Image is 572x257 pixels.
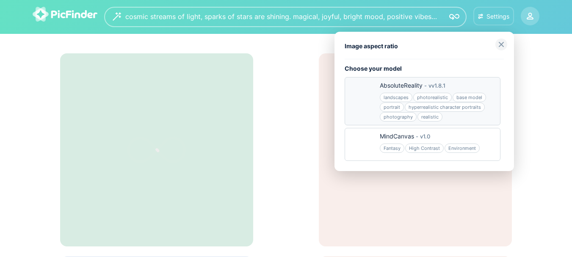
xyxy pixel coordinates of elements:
div: - [414,132,420,141]
div: Environment [445,144,480,153]
div: landscapes [380,93,412,102]
div: v 1.0 [420,132,430,141]
div: MindCanvas [380,132,414,141]
div: Fantasy [380,144,404,153]
div: Image aspect ratio [345,42,504,50]
div: photorealistic [413,93,452,102]
div: High Contrast [405,144,444,153]
div: portrait [380,102,404,112]
div: AbsoluteReality [380,81,423,90]
img: 6563a2d355b76-2048x2048.jpg [348,132,374,157]
div: - [423,81,428,90]
img: 68361c9274fc8-1200x1509.jpg [348,81,374,106]
div: v v1.8.1 [428,81,445,90]
div: realistic [417,112,442,122]
img: close-grey.svg [495,39,507,50]
div: Choose your model [345,64,504,73]
div: hyperrealistic character portraits [405,102,485,112]
div: base model [453,93,486,102]
div: photography [380,112,417,122]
